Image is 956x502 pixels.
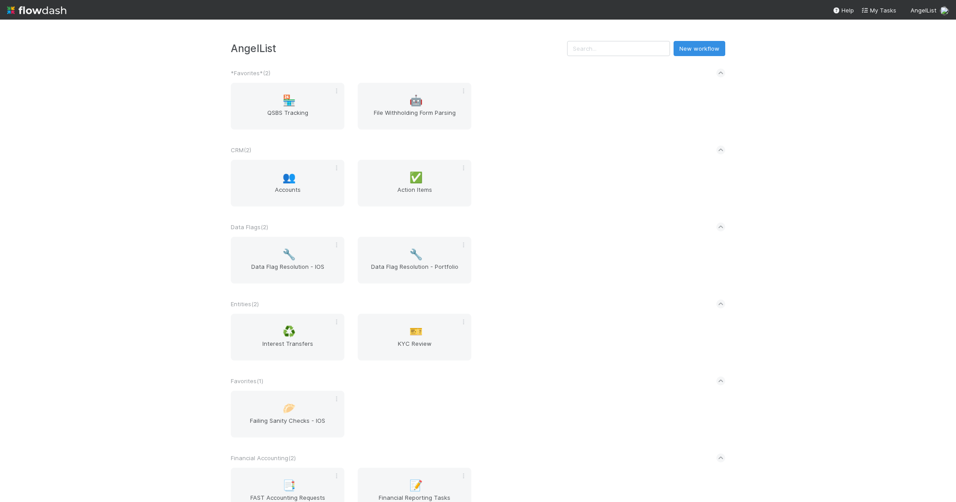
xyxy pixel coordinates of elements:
[234,339,341,357] span: Interest Transfers
[358,237,471,283] a: 🔧Data Flag Resolution - Portfolio
[282,403,296,414] span: 🥟
[833,6,854,15] div: Help
[7,3,66,18] img: logo-inverted-e16ddd16eac7371096b0.svg
[231,300,259,308] span: Entities ( 2 )
[361,108,468,126] span: File Withholding Form Parsing
[282,249,296,260] span: 🔧
[282,326,296,337] span: ♻️
[231,237,344,283] a: 🔧Data Flag Resolution - IOS
[231,223,268,231] span: Data Flags ( 2 )
[409,326,423,337] span: 🎫
[674,41,725,56] button: New workflow
[231,69,270,77] span: *Favorites* ( 2 )
[358,83,471,130] a: 🤖File Withholding Form Parsing
[940,6,949,15] img: avatar_a3b243cf-b3da-4b5c-848d-cbf70bdb6bef.png
[231,377,263,385] span: Favorites ( 1 )
[234,416,341,434] span: Failing Sanity Checks - IOS
[861,6,896,15] a: My Tasks
[231,454,296,462] span: Financial Accounting ( 2 )
[234,262,341,280] span: Data Flag Resolution - IOS
[361,339,468,357] span: KYC Review
[282,172,296,183] span: 👥
[361,185,468,203] span: Action Items
[861,7,896,14] span: My Tasks
[358,160,471,206] a: ✅Action Items
[231,42,567,54] h3: AngelList
[409,480,423,491] span: 📝
[234,108,341,126] span: QSBS Tracking
[911,7,936,14] span: AngelList
[231,83,344,130] a: 🏪QSBS Tracking
[231,391,344,437] a: 🥟Failing Sanity Checks - IOS
[358,314,471,360] a: 🎫KYC Review
[231,160,344,206] a: 👥Accounts
[231,314,344,360] a: ♻️Interest Transfers
[409,172,423,183] span: ✅
[409,95,423,106] span: 🤖
[567,41,670,56] input: Search...
[409,249,423,260] span: 🔧
[282,95,296,106] span: 🏪
[231,146,251,154] span: CRM ( 2 )
[234,185,341,203] span: Accounts
[361,262,468,280] span: Data Flag Resolution - Portfolio
[282,480,296,491] span: 📑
